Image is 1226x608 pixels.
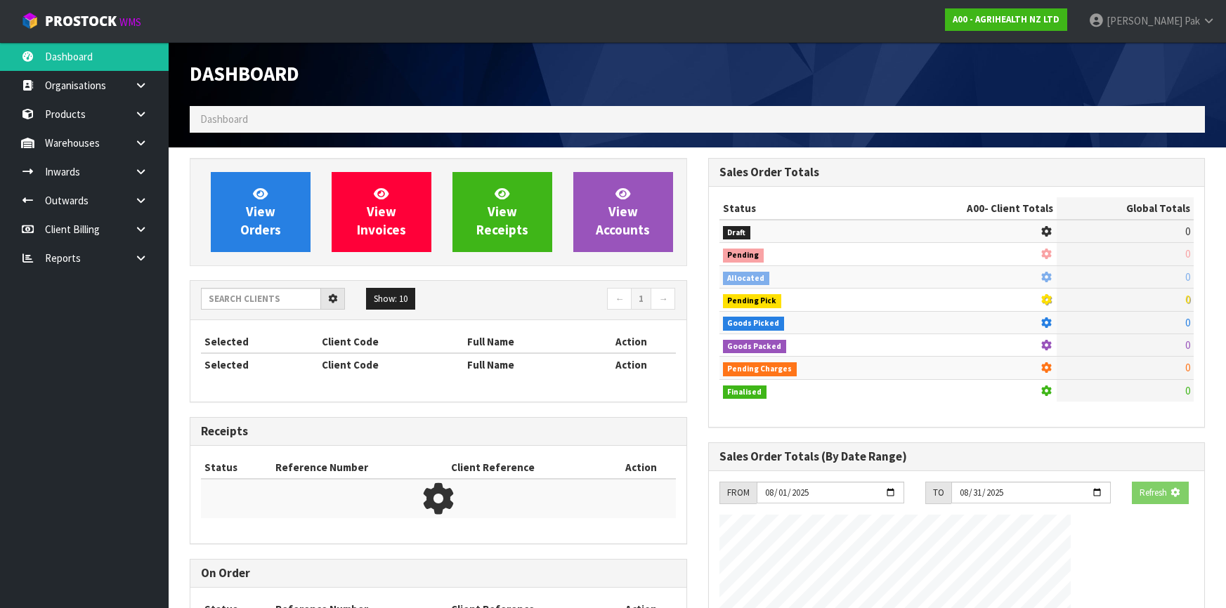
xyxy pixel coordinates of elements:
nav: Page navigation [449,288,676,312]
th: Full Name [464,331,587,353]
a: 1 [631,288,651,310]
span: Dashboard [200,112,248,126]
a: ViewOrders [211,172,311,252]
span: View Receipts [476,185,528,238]
th: Action [587,353,676,376]
span: Pending [723,249,764,263]
span: View Accounts [596,185,650,238]
button: Refresh [1132,482,1188,504]
th: Full Name [464,353,587,376]
div: FROM [719,482,757,504]
span: Goods Picked [723,317,785,331]
small: WMS [119,15,141,29]
th: Selected [201,353,318,376]
div: TO [925,482,951,504]
th: Selected [201,331,318,353]
span: Pending Charges [723,362,797,376]
strong: A00 - AGRIHEALTH NZ LTD [953,13,1059,25]
th: Status [201,456,272,479]
a: ViewAccounts [573,172,673,252]
span: Pak [1185,14,1200,27]
a: → [651,288,675,310]
span: Allocated [723,272,770,286]
span: 0 [1185,247,1190,260]
h3: Sales Order Totals (By Date Range) [719,450,1194,463]
th: Reference Number [272,456,448,479]
h3: Sales Order Totals [719,166,1194,179]
span: Pending Pick [723,294,782,308]
span: ProStock [45,12,117,30]
th: Action [607,456,675,479]
span: 0 [1185,384,1190,397]
span: 0 [1185,316,1190,329]
span: 0 [1185,293,1190,306]
h3: Receipts [201,425,676,438]
span: Goods Packed [723,340,787,354]
th: Client Code [318,353,464,376]
th: Client Reference [448,456,608,479]
span: 0 [1185,225,1190,238]
span: Draft [723,226,751,240]
th: Status [719,197,876,220]
button: Show: 10 [366,288,415,310]
span: A00 [967,201,984,215]
th: - Client Totals [876,197,1057,220]
span: Dashboard [190,61,299,86]
th: Client Code [318,331,464,353]
span: [PERSON_NAME] [1107,14,1182,27]
input: Search clients [201,288,321,310]
h3: On Order [201,567,676,580]
span: Finalised [723,385,767,399]
span: View Orders [240,185,281,238]
img: cube-alt.png [21,12,39,29]
span: View Invoices [357,185,406,238]
th: Action [587,331,676,353]
th: Global Totals [1057,197,1194,220]
a: ViewReceipts [452,172,552,252]
span: 0 [1185,270,1190,284]
a: A00 - AGRIHEALTH NZ LTD [945,8,1067,31]
span: 0 [1185,361,1190,374]
a: ViewInvoices [332,172,431,252]
span: 0 [1185,338,1190,352]
a: ← [607,288,632,310]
